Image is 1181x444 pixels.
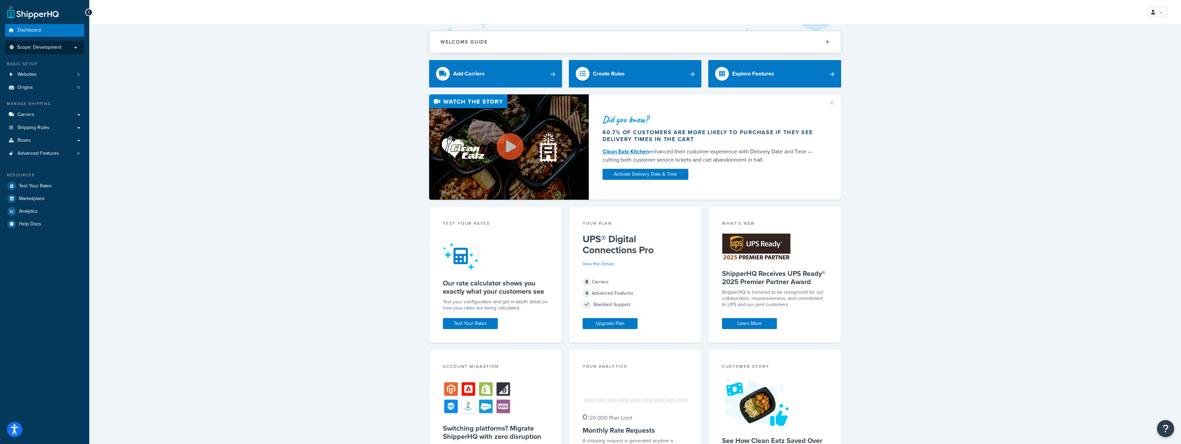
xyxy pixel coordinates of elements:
[583,234,688,256] h5: UPS® Digital Connections Pro
[18,151,59,156] span: Advanced Features
[5,101,84,107] div: Manage Shipping
[583,220,688,228] div: Your Plan
[732,69,774,79] div: Explore Features
[443,363,548,371] div: Account Migration
[708,60,841,87] a: Explore Features
[5,121,84,134] a: Shipping Rules
[583,289,591,297] span: 4
[429,94,589,200] img: Video thumbnail
[18,112,34,118] span: Carriers
[5,205,84,218] a: Analytics
[5,218,84,230] a: Help Docs
[440,39,488,45] h2: Welcome Guide
[603,169,688,180] a: Activate Delivery Date & Time
[583,289,688,298] div: Advanced Features
[77,72,80,78] span: 3
[583,318,638,329] a: Upgrade Plan
[583,363,688,371] div: Your Analytics
[583,277,688,287] div: Carriers
[443,299,548,311] div: Test your configuration and get in-depth detail on how your rates are being calculated.
[569,60,702,87] a: Create Rules
[5,192,84,205] a: Marketplace
[583,411,587,423] span: 0
[5,172,84,178] div: Resources
[603,115,819,124] div: Did you know?
[5,81,84,94] a: Origins11
[77,151,80,156] span: 4
[18,138,31,143] span: Boxes
[583,261,615,267] a: View Plan Details
[5,61,84,67] div: Basic Setup
[603,148,819,164] div: enhanced their customer experience with Delivery Date and Time — cutting both customer service ti...
[18,72,37,78] span: Websites
[722,289,827,308] p: ShipperHQ is honored to be recognized for our collaboration, responsiveness, and commitment to UP...
[5,81,84,94] li: Origins
[18,125,49,131] span: Shipping Rules
[5,108,84,121] a: Carriers
[429,31,841,53] button: Welcome Guide
[5,180,84,192] a: Test Your Rates
[429,60,562,87] a: Add Carriers
[19,196,45,202] span: Marketplace
[5,24,84,37] a: Dashboard
[583,426,688,434] h5: Monthly Rate Requests
[443,318,498,329] a: Test Your Rates
[5,147,84,160] li: Advanced Features
[583,300,688,309] div: Standard Support
[453,69,485,79] div: Add Carriers
[603,129,819,143] div: 60.7% of customers are more likely to purchase if they see delivery times in the cart
[17,45,61,50] span: Scope: Development
[77,85,80,91] span: 11
[588,414,632,422] small: / 20 000 Plan Limit
[603,148,649,155] a: Clean Eatz Kitchen
[1157,420,1174,437] button: Open Resource Center
[19,183,52,189] span: Test Your Rates
[18,27,41,33] span: Dashboard
[722,220,827,228] div: What's New
[722,269,827,286] h5: ShipperHQ Receives UPS Ready® 2025 Premier Partner Award
[593,69,625,79] div: Create Rules
[443,279,548,295] h5: Our rate calculator shows you exactly what your customers see
[443,220,548,228] div: Test your rates
[19,209,38,214] span: Analytics
[443,424,548,441] h5: Switching platforms? Migrate ShipperHQ with zero disruption
[5,147,84,160] a: Advanced Features4
[5,134,84,147] a: Boxes
[5,68,84,81] a: Websites3
[18,85,33,91] span: Origins
[5,68,84,81] li: Websites
[583,278,591,286] span: 8
[722,318,777,329] a: Learn More
[19,221,41,227] span: Help Docs
[722,363,827,371] div: Customer Story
